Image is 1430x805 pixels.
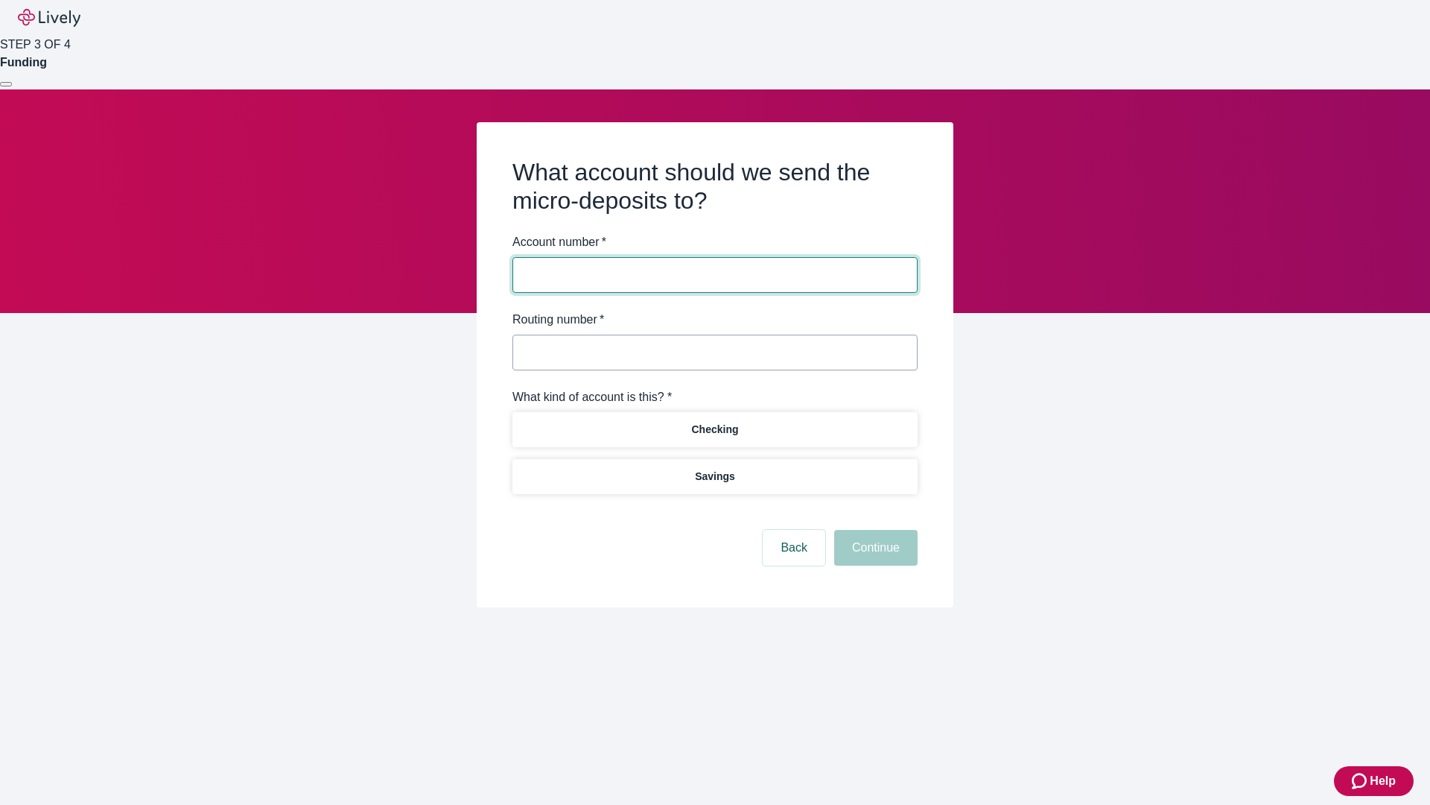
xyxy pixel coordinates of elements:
[512,158,918,215] h2: What account should we send the micro-deposits to?
[18,9,80,27] img: Lively
[695,469,735,484] p: Savings
[1370,772,1396,790] span: Help
[1334,766,1414,796] button: Zendesk support iconHelp
[763,530,825,566] button: Back
[1352,772,1370,790] svg: Zendesk support icon
[512,233,606,251] label: Account number
[512,459,918,494] button: Savings
[512,388,672,406] label: What kind of account is this? *
[512,311,604,329] label: Routing number
[512,412,918,447] button: Checking
[691,422,738,438] p: Checking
